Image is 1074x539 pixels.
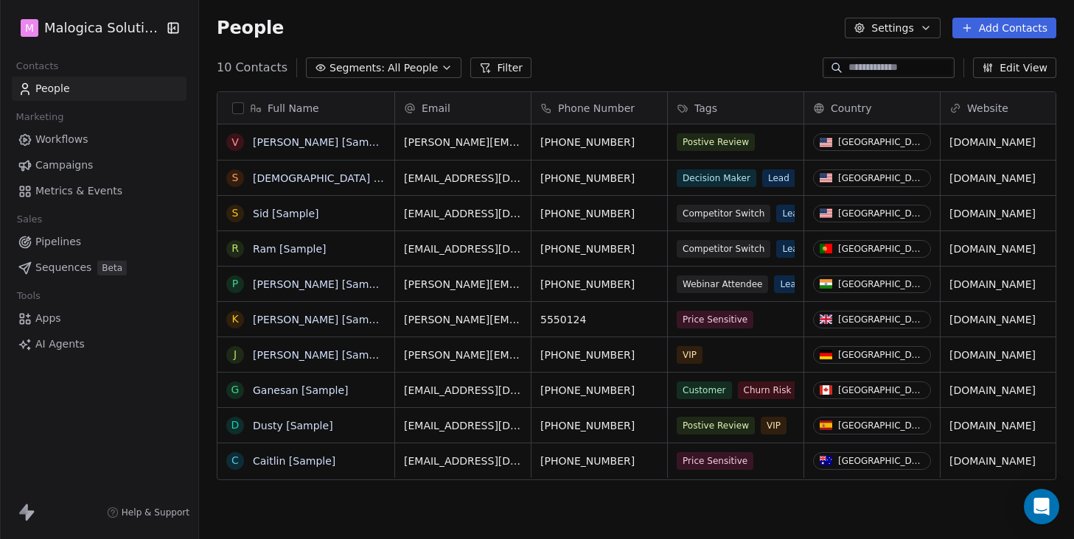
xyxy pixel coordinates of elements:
a: [DOMAIN_NAME] [949,172,1036,184]
span: Tags [694,101,717,116]
span: Help & Support [122,507,189,518]
span: Metrics & Events [35,183,122,199]
a: Sid [Sample] [253,208,319,219]
button: Edit View [973,57,1056,78]
span: Workflows [35,132,88,147]
div: P [232,276,238,292]
a: Apps [12,306,186,331]
a: [DOMAIN_NAME] [949,278,1036,290]
span: [PERSON_NAME][EMAIL_ADDRESS][DOMAIN_NAME] [404,348,522,362]
button: Filter [470,57,531,78]
a: [DOMAIN_NAME] [949,384,1036,396]
div: J [234,347,237,362]
div: Tags [668,92,803,124]
span: 10 Contacts [217,59,287,77]
span: [PHONE_NUMBER] [540,348,658,362]
span: Decision Maker [677,169,756,187]
span: Segments: [329,60,385,76]
a: Metrics & Events [12,179,186,203]
div: S [232,205,239,221]
span: Apps [35,311,61,326]
a: SequencesBeta [12,256,186,280]
a: AI Agents [12,332,186,356]
span: Webinar Attendee [677,275,768,293]
div: S [232,170,239,186]
span: Sequences [35,260,91,275]
span: People [217,17,284,39]
div: grid [217,124,395,531]
span: [PHONE_NUMBER] [540,242,658,256]
div: [GEOGRAPHIC_DATA] [838,456,924,466]
span: Competitor Switch [677,205,770,222]
button: Settings [845,18,940,38]
span: Campaigns [35,158,93,173]
span: [EMAIL_ADDRESS][DOMAIN_NAME] [404,206,522,221]
a: Help & Support [107,507,189,518]
div: V [231,135,239,150]
a: Ram [Sample] [253,243,327,255]
span: [PHONE_NUMBER] [540,418,658,433]
a: Dusty [Sample] [253,420,333,431]
div: Open Intercom Messenger [1024,489,1059,524]
span: 5550124 [540,312,658,327]
span: Phone Number [558,101,635,116]
div: [GEOGRAPHIC_DATA] [838,420,924,431]
a: Campaigns [12,153,186,177]
span: Malogica Solutions [44,18,162,38]
span: [PHONE_NUMBER] [540,206,658,221]
div: [GEOGRAPHIC_DATA] [838,244,924,254]
a: [PERSON_NAME] [Sample] [253,136,388,148]
div: [GEOGRAPHIC_DATA] [838,279,924,289]
span: [EMAIL_ADDRESS][DOMAIN_NAME] [404,242,522,256]
a: [PERSON_NAME] [Sample] [253,349,388,361]
span: [PERSON_NAME][EMAIL_ADDRESS][DOMAIN_NAME] [404,135,522,149]
div: [GEOGRAPHIC_DATA] [838,208,924,219]
span: Sales [10,208,49,230]
a: [DEMOGRAPHIC_DATA] [Sample] [253,172,420,184]
a: [DOMAIN_NAME] [949,455,1036,467]
span: Full Name [268,101,319,116]
span: [PHONE_NUMBER] [540,135,658,149]
span: Lead [776,240,809,258]
a: [DOMAIN_NAME] [949,136,1036,148]
a: [DOMAIN_NAME] [949,208,1036,219]
span: [PHONE_NUMBER] [540,277,658,292]
span: Price Sensitive [677,452,753,470]
div: K [231,311,238,327]
span: M [25,21,34,35]
span: Lead [776,205,809,222]
span: [PHONE_NUMBER] [540,454,658,468]
div: Full Name [217,92,394,124]
a: [DOMAIN_NAME] [949,349,1036,361]
div: Country [804,92,940,124]
a: Pipelines [12,230,186,254]
button: MMalogica Solutions [18,15,157,40]
span: [PERSON_NAME][EMAIL_ADDRESS][DOMAIN_NAME] [404,277,522,292]
span: All People [388,60,438,76]
span: [EMAIL_ADDRESS][DOMAIN_NAME] [404,418,522,433]
span: VIP [761,417,787,434]
span: People [35,81,70,96]
span: Lead [762,169,795,187]
span: Contacts [10,55,65,77]
a: People [12,77,186,101]
span: AI Agents [35,337,85,352]
a: [PERSON_NAME] [Sample] [253,278,388,290]
a: Caitlin [Sample] [253,455,335,467]
div: [GEOGRAPHIC_DATA] [838,314,924,325]
span: Churn Risk [738,381,798,399]
span: [EMAIL_ADDRESS][DOMAIN_NAME] [404,454,522,468]
span: Customer [677,381,732,399]
span: Postive Review [677,133,755,151]
span: Lead [774,275,807,293]
a: Workflows [12,127,186,152]
span: VIP [677,346,702,364]
a: [DOMAIN_NAME] [949,420,1036,431]
div: [GEOGRAPHIC_DATA] [838,137,924,147]
span: Competitor Switch [677,240,770,258]
div: R [231,241,239,256]
a: [DOMAIN_NAME] [949,243,1036,255]
div: C [231,453,239,468]
div: [GEOGRAPHIC_DATA] [838,350,924,360]
span: [EMAIL_ADDRESS][DOMAIN_NAME] [404,171,522,186]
